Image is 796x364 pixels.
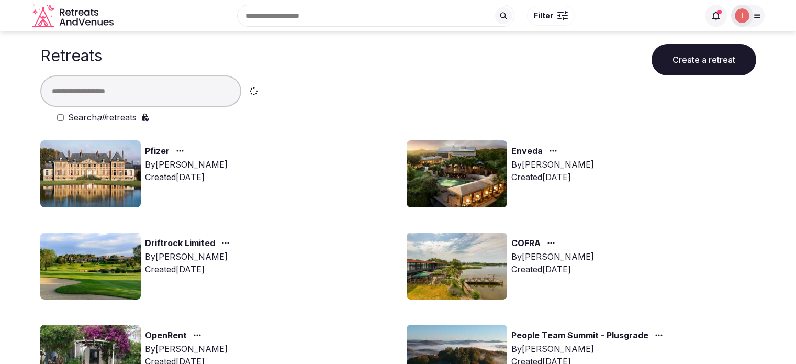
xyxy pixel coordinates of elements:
[145,237,215,250] a: Driftrock Limited
[68,111,137,124] label: Search retreats
[40,46,102,65] h1: Retreats
[145,171,228,183] div: Created [DATE]
[32,4,116,28] a: Visit the homepage
[511,237,541,250] a: COFRA
[511,145,543,158] a: Enveda
[407,233,507,300] img: Top retreat image for the retreat: COFRA
[145,145,170,158] a: Pfizer
[145,343,228,355] div: By [PERSON_NAME]
[511,329,648,343] a: People Team Summit - Plusgrade
[145,263,234,275] div: Created [DATE]
[145,329,187,343] a: OpenRent
[652,44,756,75] button: Create a retreat
[735,8,749,23] img: Joanna Asiukiewicz
[40,140,141,207] img: Top retreat image for the retreat: Pfizer
[511,263,594,275] div: Created [DATE]
[145,250,234,263] div: By [PERSON_NAME]
[145,158,228,171] div: By [PERSON_NAME]
[511,158,594,171] div: By [PERSON_NAME]
[511,171,594,183] div: Created [DATE]
[97,112,106,123] em: all
[32,4,116,28] svg: Retreats and Venues company logo
[407,140,507,207] img: Top retreat image for the retreat: Enveda
[527,6,575,26] button: Filter
[534,10,553,21] span: Filter
[40,233,141,300] img: Top retreat image for the retreat: Driftrock Limited
[511,250,594,263] div: By [PERSON_NAME]
[511,343,667,355] div: By [PERSON_NAME]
